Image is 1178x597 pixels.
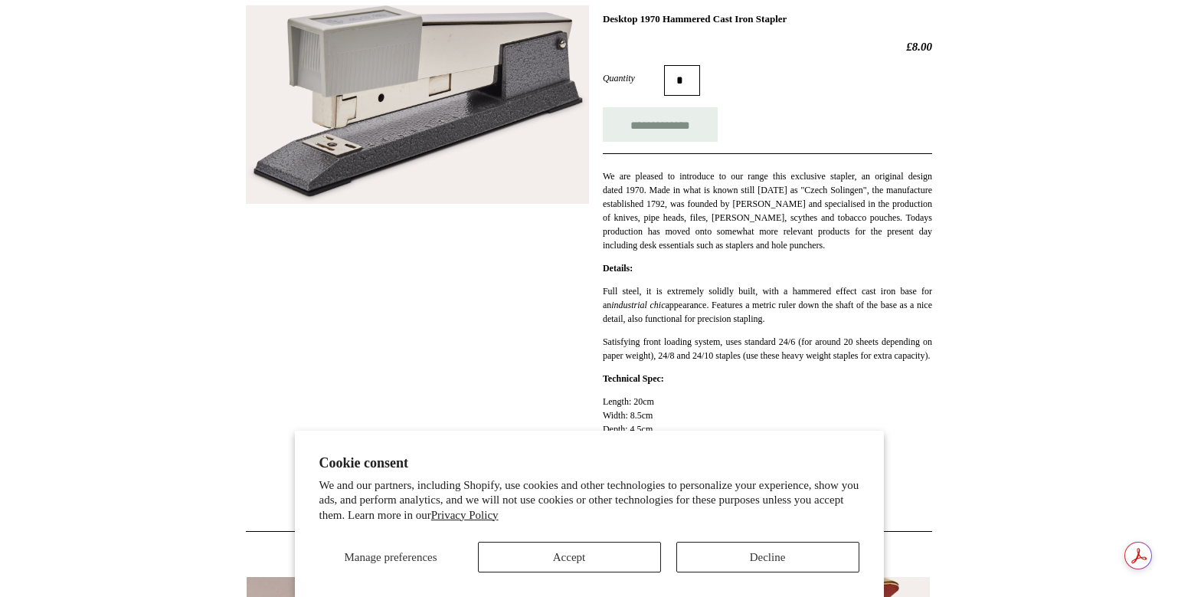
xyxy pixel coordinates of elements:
[603,71,664,85] label: Quantity
[603,373,664,384] strong: Technical Spec:
[344,551,437,563] span: Manage preferences
[603,284,932,326] p: Full steel, it is extremely solidly built, with a hammered effect cast iron base for an appearanc...
[319,455,859,471] h2: Cookie consent
[611,300,665,310] em: industrial chic
[431,509,499,521] a: Privacy Policy
[206,547,972,559] h4: Related Products
[603,335,932,362] p: Satisfying front loading system, uses standard 24/6 (for around 20 sheets depending on paper weig...
[603,13,932,25] h1: Desktop 1970 Hammered Cast Iron Stapler
[603,40,932,54] h2: £8.00
[246,5,589,205] img: Desktop 1970 Hammered Cast Iron Stapler
[676,542,859,572] button: Decline
[603,169,932,252] p: We are pleased to introduce to our range this exclusive stapler, an original design dated 1970. M...
[603,263,633,274] strong: Details:
[319,478,859,523] p: We and our partners, including Shopify, use cookies and other technologies to personalize your ex...
[603,395,932,491] p: Length: 20cm Width: 8.5cm Depth: 4.5cm Weight: 581g Material: Cast Iron, steel, plastic Staple Si...
[319,542,463,572] button: Manage preferences
[478,542,661,572] button: Accept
